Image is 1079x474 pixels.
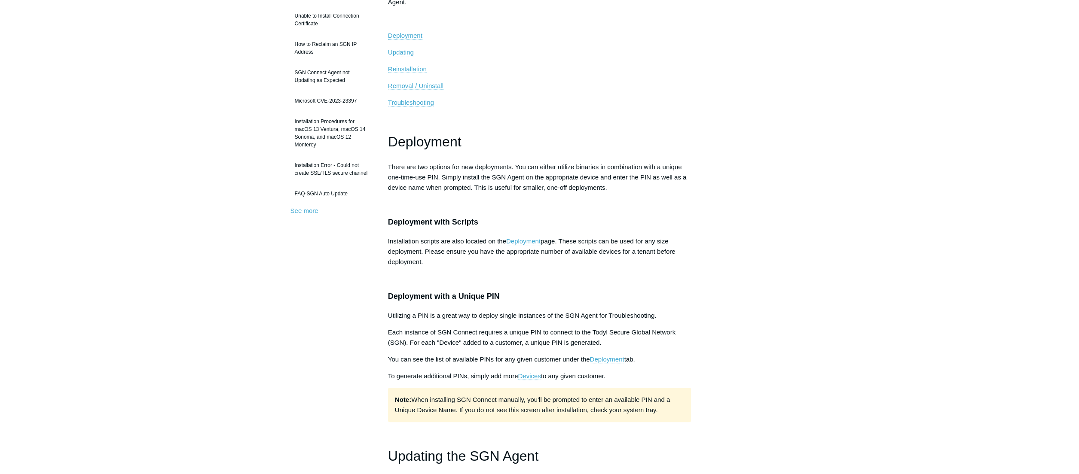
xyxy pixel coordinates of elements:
a: See more [290,207,318,214]
span: Installation scripts are also located on the [388,237,506,245]
span: tab. [624,355,635,363]
a: Troubleshooting [388,99,434,106]
a: Reinstallation [388,65,427,73]
span: Deployment with a Unique PIN [388,292,500,301]
span: to any given customer. [541,372,605,380]
span: Updating the SGN Agent [388,448,538,464]
span: Each instance of SGN Connect requires a unique PIN to connect to the Todyl Secure Global Network ... [388,328,676,346]
span: page. These scripts can be used for any size deployment. Please ensure you have the appropriate n... [388,237,676,265]
a: Devices [518,372,541,380]
span: You can see the list of available PINs for any given customer under the [388,355,590,363]
span: Deployment with Scripts [388,218,478,226]
a: Deployment [388,32,422,39]
span: Deployment [388,134,462,149]
a: How to Reclaim an SGN IP Address [290,36,375,60]
a: FAQ-SGN Auto Update [290,185,375,202]
a: SGN Connect Agent not Updating as Expected [290,64,375,88]
a: Deployment [506,237,541,245]
a: Installation Procedures for macOS 13 Ventura, macOS 14 Sonoma, and macOS 12 Monterey [290,113,375,153]
span: There are two options for new deployments. You can either utilize binaries in combination with a ... [388,163,687,191]
span: To generate additional PINs, simply add more [388,372,518,380]
span: Removal / Uninstall [388,82,443,89]
p: When installing SGN Connect manually, you'll be prompted to enter an available PIN and a Unique D... [388,388,691,422]
span: Utilizing a PIN is a great way to deploy single instances of the SGN Agent for Troubleshooting. [388,312,657,319]
a: Deployment [590,355,624,363]
a: Unable to Install Connection Certificate [290,8,375,32]
a: Updating [388,49,414,56]
a: Microsoft CVE-2023-23397 [290,93,375,109]
span: Troubleshooting [388,99,434,106]
span: Deployment [388,32,422,39]
strong: Note: [395,396,411,403]
a: Removal / Uninstall [388,82,443,90]
a: Installation Error - Could not create SSL/TLS secure channel [290,157,375,181]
